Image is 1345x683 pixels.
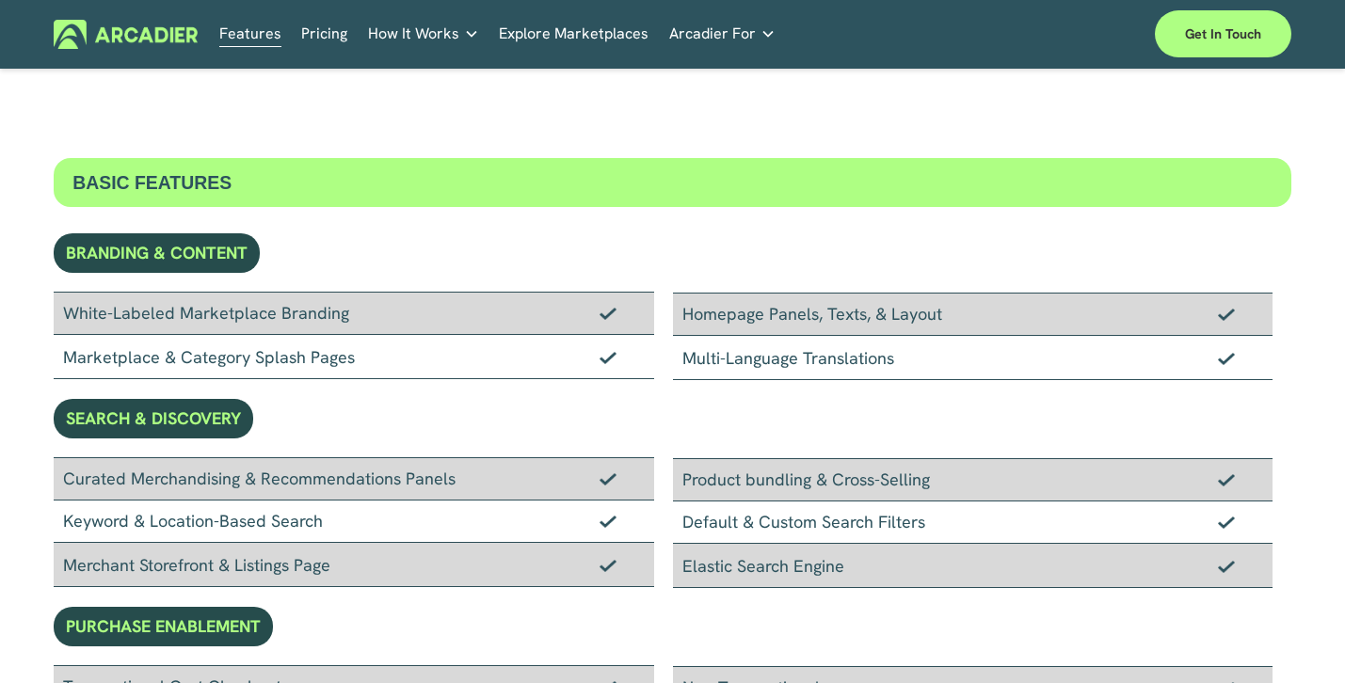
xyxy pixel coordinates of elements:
[669,21,756,47] span: Arcadier For
[54,500,653,543] div: Keyword & Location-Based Search
[499,20,648,49] a: Explore Marketplaces
[368,21,459,47] span: How It Works
[669,20,776,49] a: folder dropdown
[600,559,616,572] img: Checkmark
[54,607,273,646] div: PURCHASE ENABLEMENT
[1218,473,1235,486] img: Checkmark
[54,457,653,500] div: Curated Merchandising & Recommendations Panels
[600,351,616,364] img: Checkmark
[1218,560,1235,573] img: Checkmark
[54,20,198,49] img: Arcadier
[600,307,616,320] img: Checkmark
[54,335,653,379] div: Marketplace & Category Splash Pages
[54,233,260,273] div: BRANDING & CONTENT
[219,20,281,49] a: Features
[368,20,479,49] a: folder dropdown
[673,544,1273,588] div: Elastic Search Engine
[301,20,347,49] a: Pricing
[1218,308,1235,321] img: Checkmark
[54,543,653,587] div: Merchant Storefront & Listings Page
[673,293,1273,336] div: Homepage Panels, Texts, & Layout
[54,158,1291,207] div: BASIC FEATURES
[673,501,1273,544] div: Default & Custom Search Filters
[600,472,616,485] img: Checkmark
[54,399,253,438] div: SEARCH & DISCOVERY
[600,515,616,528] img: Checkmark
[1218,516,1235,529] img: Checkmark
[673,458,1273,501] div: Product bundling & Cross-Selling
[673,336,1273,380] div: Multi-Language Translations
[1155,10,1291,57] a: Get in touch
[54,292,653,335] div: White-Labeled Marketplace Branding
[1218,352,1235,365] img: Checkmark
